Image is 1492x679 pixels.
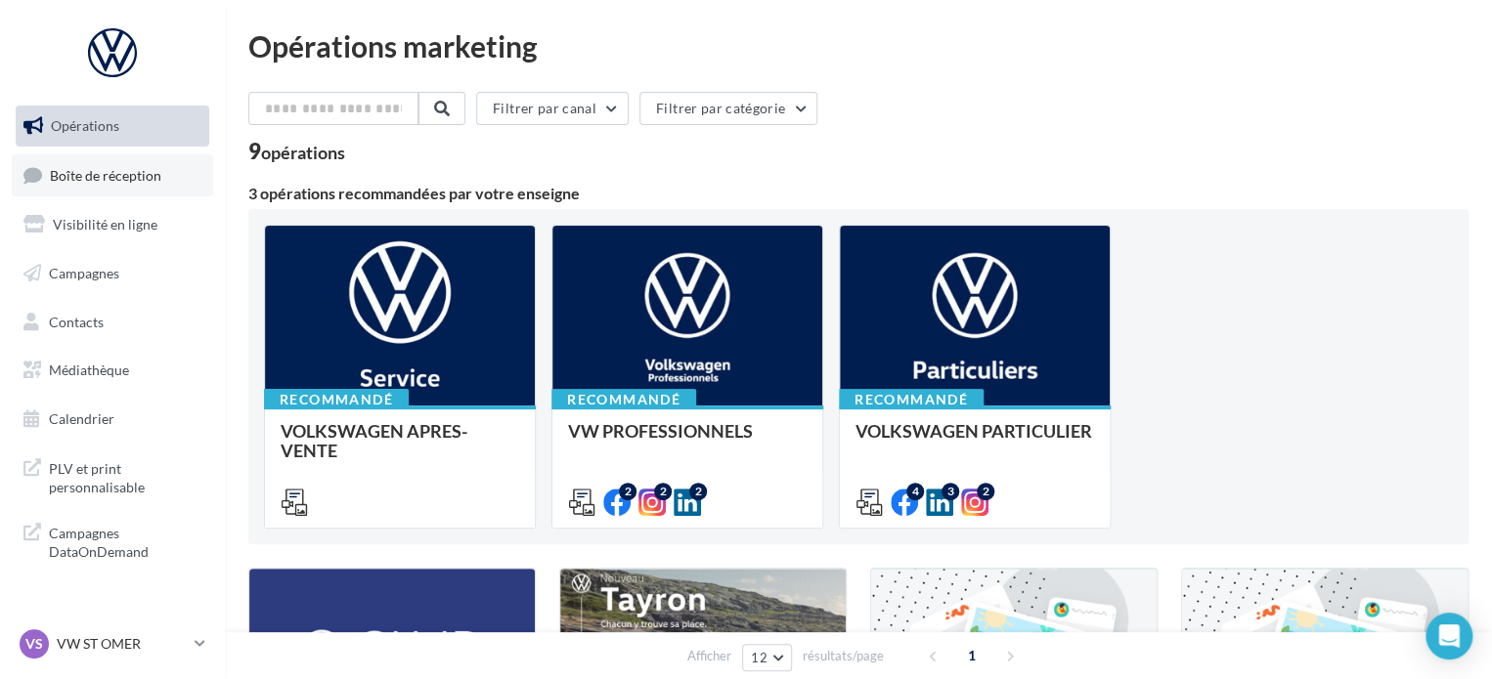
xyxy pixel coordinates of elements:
[742,644,792,671] button: 12
[906,483,924,500] div: 4
[16,625,209,662] a: VS VW ST OMER
[956,640,987,671] span: 1
[12,253,213,294] a: Campagnes
[654,483,672,500] div: 2
[856,420,1092,442] span: VOLKSWAGEN PARTICULIER
[12,302,213,343] a: Contacts
[248,141,345,162] div: 9
[12,399,213,440] a: Calendrier
[568,420,753,442] span: VW PROFESSIONNELS
[51,117,119,134] span: Opérations
[551,389,696,410] div: Recommandé
[639,92,817,125] button: Filtrer par catégorie
[12,447,213,505] a: PLV et print personnalisable
[49,265,119,281] span: Campagnes
[49,520,201,562] span: Campagnes DataOnDemand
[977,483,994,500] div: 2
[751,650,768,665] span: 12
[12,106,213,147] a: Opérations
[12,204,213,245] a: Visibilité en ligne
[261,144,345,161] div: opérations
[49,410,114,427] span: Calendrier
[476,92,629,125] button: Filtrer par canal
[248,186,1469,201] div: 3 opérations recommandées par votre enseigne
[689,483,707,500] div: 2
[264,389,409,410] div: Recommandé
[49,313,104,329] span: Contacts
[248,31,1469,61] div: Opérations marketing
[839,389,984,410] div: Recommandé
[49,455,201,497] span: PLV et print personnalisable
[12,350,213,391] a: Médiathèque
[53,216,157,233] span: Visibilité en ligne
[803,647,884,665] span: résultats/page
[49,361,129,378] span: Médiathèque
[1426,613,1472,659] div: Open Intercom Messenger
[12,154,213,196] a: Boîte de réception
[942,483,959,500] div: 3
[281,420,467,461] span: VOLKSWAGEN APRES-VENTE
[50,166,161,183] span: Boîte de réception
[687,647,731,665] span: Afficher
[25,634,43,654] span: VS
[619,483,636,500] div: 2
[57,634,187,654] p: VW ST OMER
[12,512,213,570] a: Campagnes DataOnDemand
